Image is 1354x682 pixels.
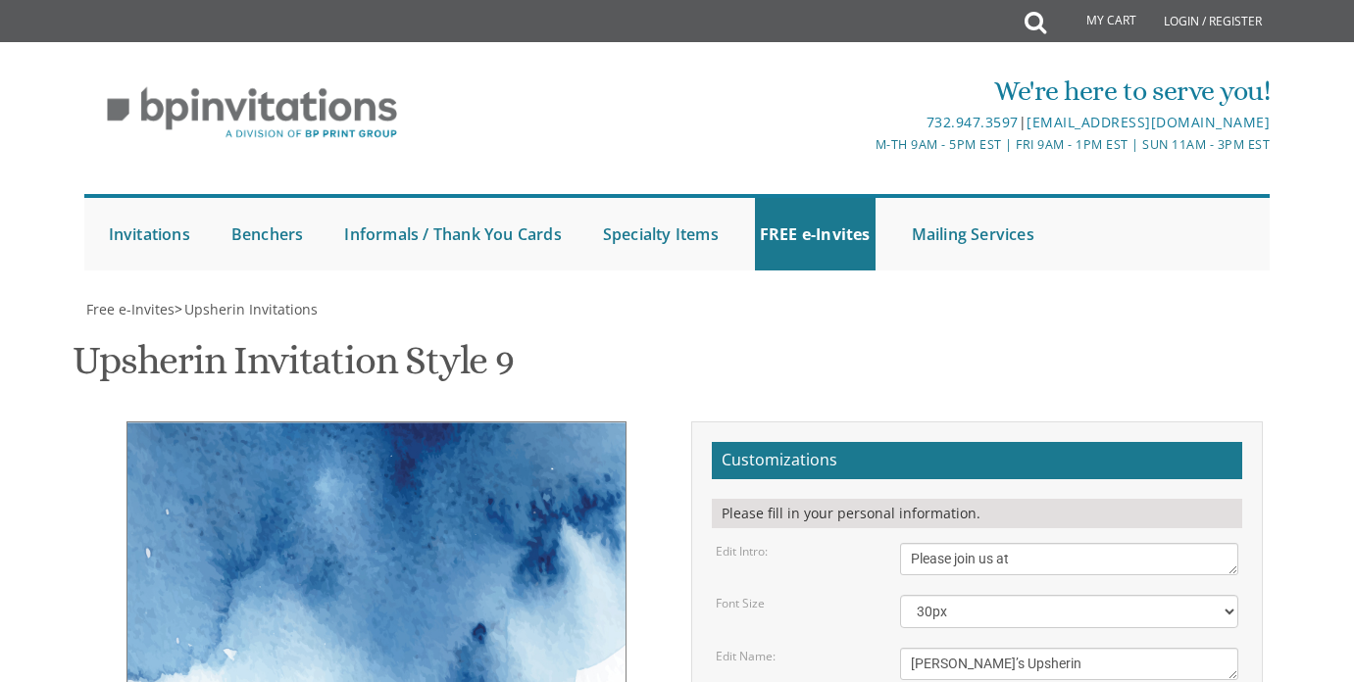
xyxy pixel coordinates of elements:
[226,198,309,270] a: Benchers
[716,543,768,560] label: Edit Intro:
[716,648,776,664] label: Edit Name:
[907,198,1039,270] a: Mailing Services
[182,300,318,318] a: Upsherin Invitations
[1044,2,1150,41] a: My Cart
[73,339,514,397] h1: Upsherin Invitation Style 9
[480,134,1271,155] div: M-Th 9am - 5pm EST | Fri 9am - 1pm EST | Sun 11am - 3pm EST
[755,198,876,270] a: FREE e-Invites
[84,300,175,318] a: Free e-Invites
[86,300,175,318] span: Free e-Invites
[104,198,195,270] a: Invitations
[480,72,1271,111] div: We're here to serve you!
[184,300,318,318] span: Upsherin Invitations
[598,198,724,270] a: Specialty Items
[716,595,765,611] label: Font Size
[339,198,566,270] a: Informals / Thank You Cards
[900,648,1238,680] textarea: [PERSON_NAME]’s Upsherin
[927,113,1019,131] a: 732.947.3597
[175,300,318,318] span: >
[84,73,421,154] img: BP Invitation Loft
[712,442,1241,479] h2: Customizations
[480,111,1271,134] div: |
[900,543,1238,575] textarea: Please join us at
[712,499,1241,528] div: Please fill in your personal information.
[1027,113,1270,131] a: [EMAIL_ADDRESS][DOMAIN_NAME]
